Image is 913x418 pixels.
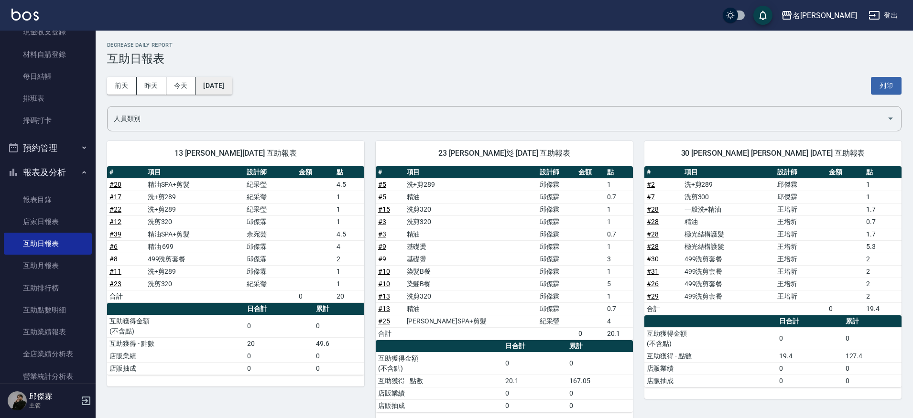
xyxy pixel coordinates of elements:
td: 邱傑霖 [537,265,576,278]
td: 0 [503,352,566,375]
td: 互助獲得金額 (不含點) [107,315,245,337]
th: 點 [334,166,364,179]
td: 邱傑霖 [537,302,576,315]
td: 1 [334,265,364,278]
td: 1 [334,215,364,228]
a: #28 [647,205,659,213]
td: 邱傑霖 [537,253,576,265]
td: 20.1 [605,327,633,340]
a: #2 [647,181,655,188]
td: 4.5 [334,178,364,191]
td: 1 [334,278,364,290]
a: #3 [378,230,386,238]
a: 掃碼打卡 [4,109,92,131]
a: #28 [647,243,659,250]
td: 精油 699 [145,240,244,253]
th: 日合計 [503,340,566,353]
td: 0 [296,290,335,302]
td: 邱傑霖 [537,191,576,203]
td: 邱傑霖 [537,278,576,290]
td: 互助獲得金額 (不含點) [376,352,503,375]
th: 累計 [843,315,902,328]
td: 店販抽成 [376,399,503,412]
th: 項目 [145,166,244,179]
td: 精油 [682,215,775,228]
a: #9 [378,243,386,250]
a: #28 [647,218,659,225]
td: 0 [314,315,364,337]
a: #3 [378,218,386,225]
td: 邱傑霖 [537,215,576,228]
td: 19.4 [777,350,843,362]
td: 店販抽成 [107,362,245,375]
td: 店販業績 [644,362,777,375]
h2: Decrease Daily Report [107,42,902,48]
td: 染髮B餐 [404,265,537,278]
td: 邱傑霖 [775,178,826,191]
td: 邱傑霖 [537,178,576,191]
a: 互助月報表 [4,255,92,277]
a: #6 [109,243,118,250]
td: 邱傑霖 [244,253,296,265]
td: 499洗剪套餐 [682,290,775,302]
a: 營業統計分析表 [4,365,92,387]
td: 王培圻 [775,228,826,240]
td: 2 [864,265,902,278]
td: 20.1 [503,375,566,387]
td: 19.4 [864,302,902,315]
td: 0 [245,350,314,362]
h3: 互助日報表 [107,52,902,65]
a: #12 [109,218,121,225]
td: 紀采瑩 [244,278,296,290]
a: #30 [647,255,659,263]
td: 4 [605,315,633,327]
button: 列印 [871,77,902,95]
td: 1 [334,203,364,215]
span: 23 [PERSON_NAME]彣 [DATE] 互助報表 [387,149,621,158]
td: 店販抽成 [644,375,777,387]
table: a dense table [376,166,633,340]
a: #5 [378,181,386,188]
a: #10 [378,280,390,288]
button: 今天 [166,77,196,95]
td: 邱傑霖 [244,215,296,228]
td: 4.5 [334,228,364,240]
a: #13 [378,305,390,312]
a: 互助業績報表 [4,321,92,343]
td: 紀采瑩 [244,191,296,203]
button: Open [883,111,898,126]
td: 0 [314,362,364,375]
td: 1 [864,191,902,203]
a: 互助點數明細 [4,299,92,321]
td: 互助獲得 - 點數 [107,337,245,350]
a: 互助排行榜 [4,277,92,299]
th: 金額 [296,166,335,179]
td: 0 [567,387,633,399]
td: 精油SPA+剪髮 [145,178,244,191]
td: 499洗剪套餐 [682,278,775,290]
td: 合計 [644,302,682,315]
td: 店販業績 [376,387,503,399]
td: 邱傑霖 [244,240,296,253]
th: 金額 [826,166,864,179]
a: 互助日報表 [4,233,92,255]
td: 1 [605,265,633,278]
td: 余宛芸 [244,228,296,240]
a: #15 [378,205,390,213]
td: 紀采瑩 [244,178,296,191]
table: a dense table [107,303,364,375]
a: #39 [109,230,121,238]
td: 互助獲得 - 點數 [644,350,777,362]
td: 一般洗+精油 [682,203,775,215]
td: [PERSON_NAME]SPA+剪髮 [404,315,537,327]
td: 洗剪320 [145,215,244,228]
td: 3 [605,253,633,265]
td: 店販業績 [107,350,245,362]
th: 項目 [682,166,775,179]
th: 金額 [576,166,605,179]
a: #31 [647,268,659,275]
td: 0 [567,399,633,412]
a: #5 [378,193,386,201]
td: 4 [334,240,364,253]
button: save [753,6,772,25]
